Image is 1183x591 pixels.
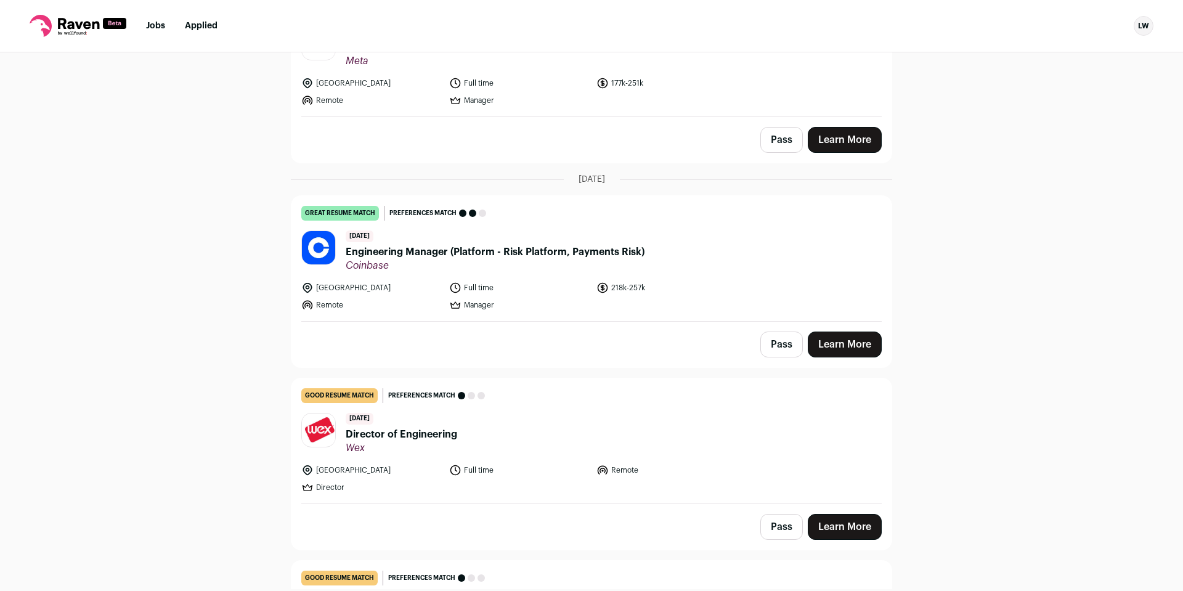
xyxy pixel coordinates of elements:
[596,282,737,294] li: 218k-257k
[389,207,457,219] span: Preferences match
[346,427,457,442] span: Director of Engineering
[301,77,442,89] li: [GEOGRAPHIC_DATA]
[808,127,882,153] a: Learn More
[596,464,737,476] li: Remote
[301,94,442,107] li: Remote
[449,282,590,294] li: Full time
[760,514,803,540] button: Pass
[808,332,882,357] a: Learn More
[808,514,882,540] a: Learn More
[301,282,442,294] li: [GEOGRAPHIC_DATA]
[449,299,590,311] li: Manager
[346,259,644,272] span: Coinbase
[301,464,442,476] li: [GEOGRAPHIC_DATA]
[185,22,217,30] a: Applied
[346,55,566,67] span: Meta
[579,173,605,185] span: [DATE]
[760,127,803,153] button: Pass
[301,388,378,403] div: good resume match
[301,571,378,585] div: good resume match
[301,481,442,494] li: Director
[346,413,373,425] span: [DATE]
[449,94,590,107] li: Manager
[760,332,803,357] button: Pass
[388,572,455,584] span: Preferences match
[302,231,335,264] img: 55bbf246aa73a85c687d532725803f5d9ffc48ef4725632f152f27d8afc8361e.jpg
[291,196,892,321] a: great resume match Preferences match [DATE] Engineering Manager (Platform - Risk Platform, Paymen...
[1134,16,1153,36] div: LW
[1134,16,1153,36] button: Open dropdown
[302,416,335,444] img: 6ab67cd2cf17fd0d0cc382377698315955706a931088c98580e57bcffc808660.jpg
[449,77,590,89] li: Full time
[301,299,442,311] li: Remote
[291,378,892,503] a: good resume match Preferences match [DATE] Director of Engineering Wex [GEOGRAPHIC_DATA] Full tim...
[346,442,457,454] span: Wex
[301,206,379,221] div: great resume match
[596,77,737,89] li: 177k-251k
[346,245,644,259] span: Engineering Manager (Platform - Risk Platform, Payments Risk)
[449,464,590,476] li: Full time
[388,389,455,402] span: Preferences match
[346,230,373,242] span: [DATE]
[146,22,165,30] a: Jobs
